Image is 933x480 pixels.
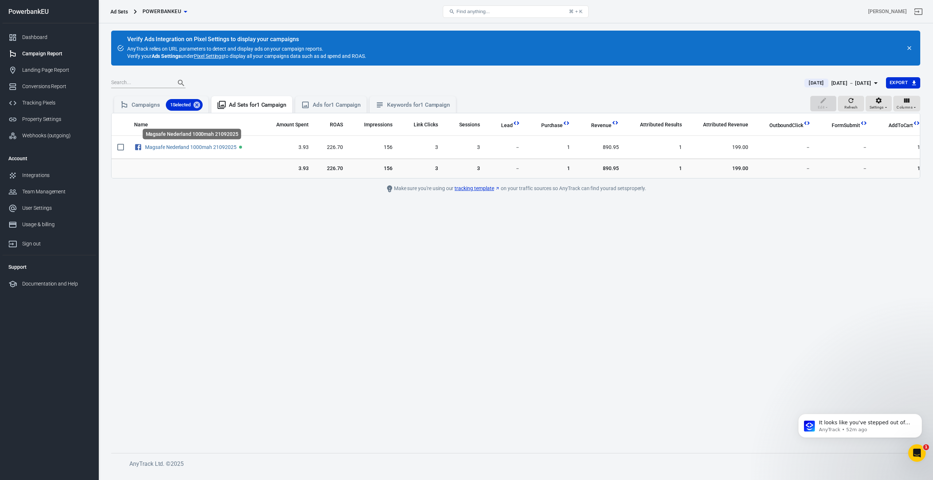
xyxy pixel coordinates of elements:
[3,216,96,233] a: Usage & billing
[129,459,676,468] h6: AnyTrack Ltd. © 2025
[320,165,343,172] span: 226.70
[443,5,589,18] button: Find anything...⌘ + K
[889,122,913,129] span: AddToCart
[769,122,803,129] span: OutboundClick
[22,204,90,212] div: User Settings
[591,121,612,130] span: Total revenue calculated by AnyTrack.
[364,120,393,129] span: The number of times your ads were on screen.
[229,101,286,109] div: Ad Sets for 1 Campaign
[803,119,811,127] svg: This column is calculated from AnyTrack real-time data
[3,127,96,144] a: Webhooks (outgoing)
[910,3,927,20] a: Sign out
[145,144,238,149] span: Magsafe Nederland 1000mah 21092025
[760,122,803,129] span: OutboundClick
[838,96,864,112] button: Refresh
[591,122,612,129] span: Revenue
[631,165,682,172] span: 1
[532,144,570,151] span: 1
[22,83,90,90] div: Conversions Report
[3,8,96,15] div: PowerbankEU
[831,79,871,88] div: [DATE] － [DATE]
[134,143,142,152] svg: Facebook Ads
[22,132,90,139] div: Webhooks (outgoing)
[923,444,929,450] span: 1
[492,122,513,129] span: Lead
[913,119,920,127] svg: This column is calculated from AnyTrack real-time data
[631,144,682,151] span: 1
[563,119,570,127] svg: This column is calculated from AnyTrack real-time data
[3,111,96,127] a: Property Settings
[694,165,748,172] span: 199.00
[22,50,90,58] div: Campaign Report
[355,165,393,172] span: 156
[143,7,181,16] span: PowerbankEU
[532,122,563,129] span: Purchase
[532,165,570,172] span: 1
[404,165,438,172] span: 3
[352,184,680,193] div: Make sure you're using our on your traffic sources so AnyTrack can find your ad sets properly.
[3,167,96,184] a: Integrations
[364,121,393,129] span: Impressions
[787,398,933,460] iframe: Intercom notifications message
[313,101,361,109] div: Ads for 1 Campaign
[355,144,393,151] span: 156
[879,144,921,151] span: 1
[140,5,190,18] button: PowerbankEU
[868,8,907,15] div: Account id: euM9DEON
[806,79,827,87] span: [DATE]
[541,122,563,129] span: Purchase
[22,115,90,123] div: Property Settings
[166,99,203,111] div: 1Selected
[886,77,920,88] button: Export
[111,78,169,88] input: Search...
[454,185,500,192] a: tracking template
[355,120,393,129] span: The number of times your ads were on screen.
[3,233,96,252] a: Sign out
[404,120,438,129] span: The number of clicks on links within the ad that led to advertiser-specified destinations
[172,74,190,92] button: Search
[22,99,90,107] div: Tracking Pixels
[879,122,913,129] span: AddToCart
[866,96,892,112] button: Settings
[492,144,520,151] span: －
[897,104,913,111] span: Columns
[145,144,237,150] a: Magsafe Nederland 1000mah 21092025
[492,165,520,172] span: －
[320,144,343,151] span: 226.70
[132,99,203,111] div: Campaigns
[844,104,858,111] span: Refresh
[694,120,748,129] span: The total revenue attributed according to your ad network (Facebook, Google, etc.)
[3,29,96,46] a: Dashboard
[822,144,867,151] span: －
[582,144,619,151] span: 890.95
[450,144,480,151] span: 3
[703,121,748,129] span: Attributed Revenue
[822,122,860,129] span: FormSubmit
[640,121,682,129] span: Attributed Results
[513,119,520,127] svg: This column is calculated from AnyTrack real-time data
[22,280,90,288] div: Documentation and Help
[3,78,96,95] a: Conversions Report
[582,165,619,172] span: 890.95
[387,101,450,109] div: Keywords for 1 Campaign
[239,146,242,149] span: Active
[134,121,148,129] span: Name
[832,122,860,129] span: FormSubmit
[760,165,811,172] span: －
[22,172,90,179] div: Integrations
[267,144,309,151] span: 3.93
[569,9,582,14] div: ⌘ + K
[694,144,748,151] span: 199.00
[3,258,96,276] li: Support
[404,144,438,151] span: 3
[908,444,926,462] iframe: Intercom live chat
[22,221,90,228] div: Usage & billing
[276,120,309,129] span: The estimated total amount of money you've spent on your campaign, ad set or ad during its schedule.
[3,95,96,111] a: Tracking Pixels
[127,36,366,60] div: AnyTrack relies on URL parameters to detect and display ads on your campaign reports. Verify your...
[3,150,96,167] li: Account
